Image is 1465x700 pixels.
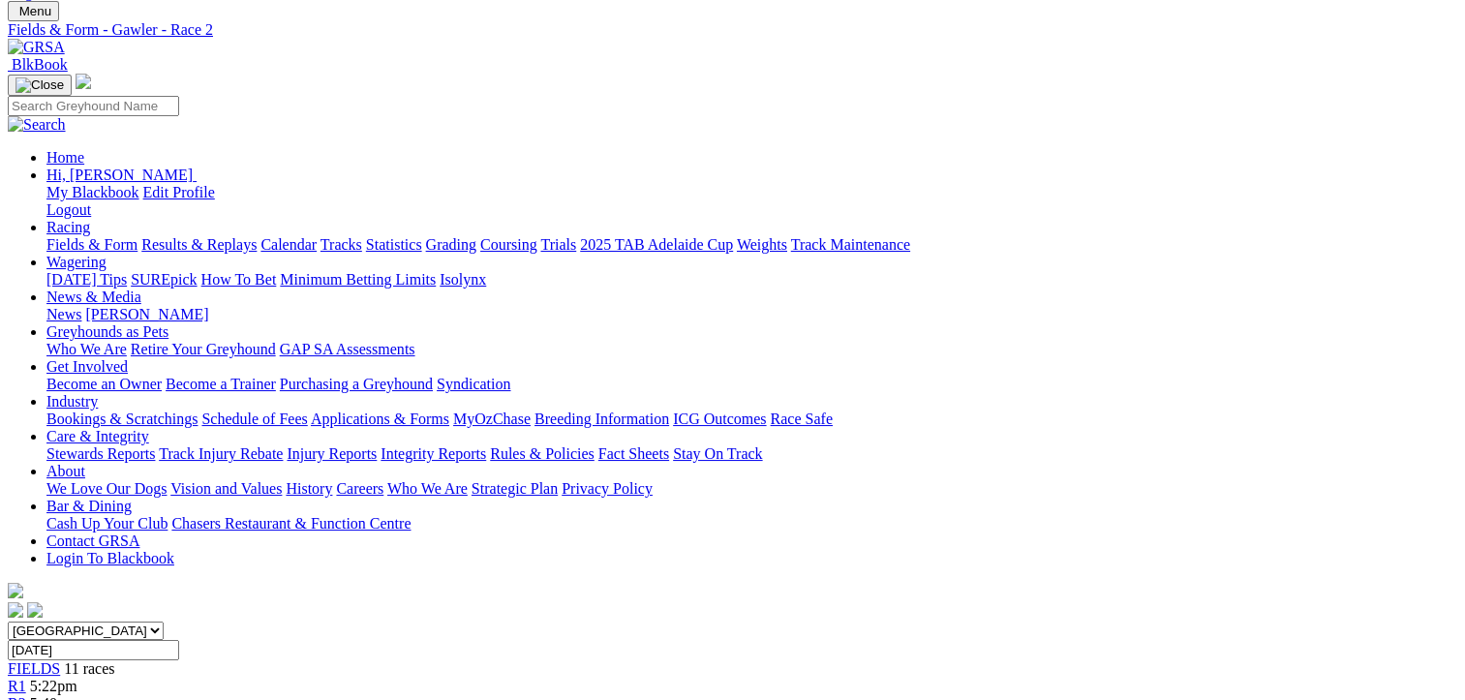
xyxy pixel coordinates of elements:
[8,602,23,618] img: facebook.svg
[19,4,51,18] span: Menu
[46,480,167,497] a: We Love Our Dogs
[27,602,43,618] img: twitter.svg
[46,341,1457,358] div: Greyhounds as Pets
[46,271,127,288] a: [DATE] Tips
[46,515,1457,533] div: Bar & Dining
[131,271,197,288] a: SUREpick
[8,583,23,598] img: logo-grsa-white.png
[46,236,137,253] a: Fields & Form
[280,376,433,392] a: Purchasing a Greyhound
[64,660,114,677] span: 11 races
[673,411,766,427] a: ICG Outcomes
[8,39,65,56] img: GRSA
[46,167,193,183] span: Hi, [PERSON_NAME]
[480,236,537,253] a: Coursing
[46,289,141,305] a: News & Media
[166,376,276,392] a: Become a Trainer
[46,445,1457,463] div: Care & Integrity
[8,21,1457,39] a: Fields & Form - Gawler - Race 2
[141,236,257,253] a: Results & Replays
[46,323,168,340] a: Greyhounds as Pets
[8,116,66,134] img: Search
[366,236,422,253] a: Statistics
[46,376,1457,393] div: Get Involved
[46,463,85,479] a: About
[46,219,90,235] a: Racing
[286,480,332,497] a: History
[311,411,449,427] a: Applications & Forms
[8,678,26,694] a: R1
[490,445,595,462] a: Rules & Policies
[260,236,317,253] a: Calendar
[46,184,139,200] a: My Blackbook
[598,445,669,462] a: Fact Sheets
[131,341,276,357] a: Retire Your Greyhound
[143,184,215,200] a: Edit Profile
[46,376,162,392] a: Become an Owner
[46,428,149,444] a: Care & Integrity
[791,236,910,253] a: Track Maintenance
[8,96,179,116] input: Search
[8,1,59,21] button: Toggle navigation
[8,75,72,96] button: Toggle navigation
[737,236,787,253] a: Weights
[46,167,197,183] a: Hi, [PERSON_NAME]
[387,480,468,497] a: Who We Are
[46,498,132,514] a: Bar & Dining
[46,393,98,410] a: Industry
[8,640,179,660] input: Select date
[580,236,733,253] a: 2025 TAB Adelaide Cup
[46,480,1457,498] div: About
[426,236,476,253] a: Grading
[46,515,168,532] a: Cash Up Your Club
[534,411,669,427] a: Breeding Information
[159,445,283,462] a: Track Injury Rebate
[46,201,91,218] a: Logout
[46,358,128,375] a: Get Involved
[540,236,576,253] a: Trials
[46,306,81,322] a: News
[46,411,1457,428] div: Industry
[171,515,411,532] a: Chasers Restaurant & Function Centre
[437,376,510,392] a: Syndication
[562,480,653,497] a: Privacy Policy
[336,480,383,497] a: Careers
[46,445,155,462] a: Stewards Reports
[673,445,762,462] a: Stay On Track
[12,56,68,73] span: BlkBook
[320,236,362,253] a: Tracks
[46,550,174,566] a: Login To Blackbook
[280,341,415,357] a: GAP SA Assessments
[8,56,68,73] a: BlkBook
[280,271,436,288] a: Minimum Betting Limits
[46,149,84,166] a: Home
[770,411,832,427] a: Race Safe
[30,678,77,694] span: 5:22pm
[46,411,198,427] a: Bookings & Scratchings
[170,480,282,497] a: Vision and Values
[46,533,139,549] a: Contact GRSA
[381,445,486,462] a: Integrity Reports
[201,271,277,288] a: How To Bet
[15,77,64,93] img: Close
[440,271,486,288] a: Isolynx
[8,660,60,677] a: FIELDS
[76,74,91,89] img: logo-grsa-white.png
[46,341,127,357] a: Who We Are
[46,236,1457,254] div: Racing
[85,306,208,322] a: [PERSON_NAME]
[46,306,1457,323] div: News & Media
[46,184,1457,219] div: Hi, [PERSON_NAME]
[46,271,1457,289] div: Wagering
[472,480,558,497] a: Strategic Plan
[453,411,531,427] a: MyOzChase
[46,254,107,270] a: Wagering
[201,411,307,427] a: Schedule of Fees
[287,445,377,462] a: Injury Reports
